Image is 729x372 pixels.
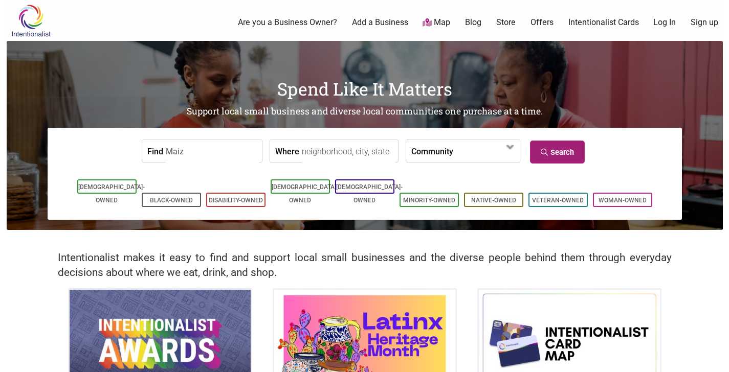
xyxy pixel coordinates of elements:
[530,141,585,164] a: Search
[272,183,338,204] a: [DEMOGRAPHIC_DATA]-Owned
[238,17,337,28] a: Are you a Business Owner?
[166,140,259,163] input: a business, product, service
[653,17,676,28] a: Log In
[471,197,516,204] a: Native-Owned
[411,140,453,162] label: Community
[532,197,584,204] a: Veteran-Owned
[352,17,408,28] a: Add a Business
[403,197,455,204] a: Minority-Owned
[336,183,403,204] a: [DEMOGRAPHIC_DATA]-Owned
[568,17,639,28] a: Intentionalist Cards
[599,197,647,204] a: Woman-Owned
[147,140,163,162] label: Find
[7,77,723,101] h1: Spend Like It Matters
[496,17,516,28] a: Store
[58,250,672,280] h2: Intentionalist makes it easy to find and support local small businesses and the diverse people be...
[209,197,263,204] a: Disability-Owned
[302,140,395,163] input: neighborhood, city, state
[7,4,55,37] img: Intentionalist
[78,183,145,204] a: [DEMOGRAPHIC_DATA]-Owned
[7,105,723,118] h2: Support local small business and diverse local communities one purchase at a time.
[150,197,193,204] a: Black-Owned
[423,17,450,29] a: Map
[465,17,481,28] a: Blog
[275,140,299,162] label: Where
[691,17,718,28] a: Sign up
[531,17,554,28] a: Offers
